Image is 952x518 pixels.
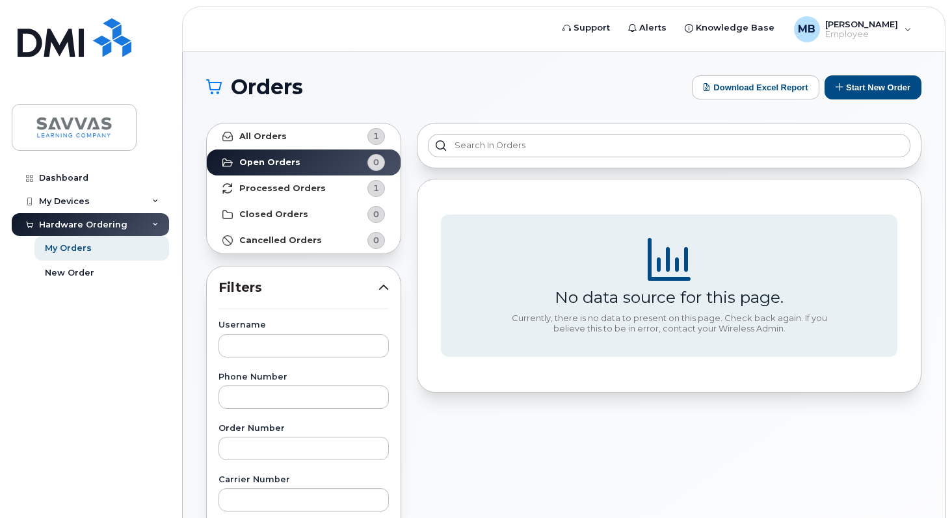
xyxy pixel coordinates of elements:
span: 0 [373,208,379,220]
span: 0 [373,156,379,168]
strong: Cancelled Orders [239,235,322,246]
a: Closed Orders0 [207,201,401,227]
label: Carrier Number [218,476,389,484]
a: Cancelled Orders0 [207,227,401,253]
a: Open Orders0 [207,149,401,175]
span: 1 [373,130,379,142]
span: 0 [373,234,379,246]
div: Currently, there is no data to present on this page. Check back again. If you believe this to be ... [507,313,832,333]
iframe: Messenger Launcher [895,461,942,508]
input: Search in orders [428,134,910,157]
label: Phone Number [218,373,389,382]
span: 1 [373,182,379,194]
button: Start New Order [825,75,921,99]
strong: Processed Orders [239,183,326,194]
label: Order Number [218,424,389,433]
strong: Closed Orders [239,209,308,220]
span: Filters [218,278,378,297]
label: Username [218,321,389,330]
button: Download Excel Report [692,75,819,99]
div: No data source for this page. [555,287,784,307]
span: Orders [231,77,303,97]
strong: All Orders [239,131,287,142]
a: Processed Orders1 [207,175,401,201]
a: All Orders1 [207,123,401,149]
strong: Open Orders [239,157,300,168]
